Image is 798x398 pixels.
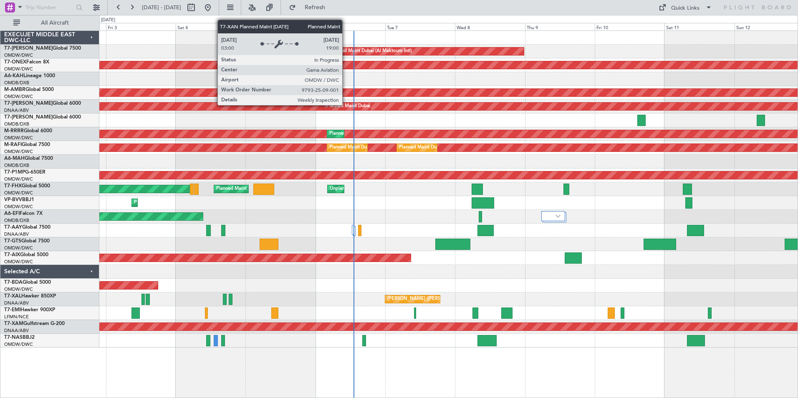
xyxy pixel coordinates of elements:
[4,121,29,127] a: OMDB/DXB
[4,327,29,334] a: DNAA/ABV
[330,45,412,58] div: Planned Maint Dubai (Al Maktoum Intl)
[4,115,53,120] span: T7-[PERSON_NAME]
[4,46,81,51] a: T7-[PERSON_NAME]Global 7500
[4,101,53,106] span: T7-[PERSON_NAME]
[4,197,22,202] span: VP-BVV
[25,1,73,14] input: Trip Number
[4,156,25,161] span: A6-MAH
[654,1,716,14] button: Quick Links
[385,23,455,30] div: Tue 7
[330,183,453,195] div: Unplanned Maint [GEOGRAPHIC_DATA] (Al Maktoum Intl)
[4,321,23,326] span: T7-XAM
[326,100,409,113] div: Planned Maint Dubai (Al Maktoum Intl)
[4,60,49,65] a: T7-ONEXFalcon 8X
[595,23,664,30] div: Fri 10
[4,307,55,312] a: T7-EMIHawker 900XP
[4,73,23,78] span: A6-KAH
[4,321,65,326] a: T7-XAMGulfstream G-200
[329,141,412,154] div: Planned Maint Dubai (Al Maktoum Intl)
[4,259,33,265] a: OMDW/DWC
[4,280,23,285] span: T7-BDA
[4,184,22,189] span: T7-FHX
[4,170,25,175] span: T7-P1MP
[134,196,216,209] div: Planned Maint Dubai (Al Maktoum Intl)
[4,142,50,147] a: M-RAFIGlobal 7500
[4,66,33,72] a: OMDW/DWC
[387,293,475,305] div: [PERSON_NAME] ([PERSON_NAME] Intl)
[4,156,53,161] a: A6-MAHGlobal 7500
[4,60,26,65] span: T7-ONEX
[245,23,315,30] div: Sun 5
[4,225,22,230] span: T7-AAY
[455,23,525,30] div: Wed 8
[4,80,29,86] a: OMDB/DXB
[4,135,33,141] a: OMDW/DWC
[4,211,20,216] span: A6-EFI
[4,341,33,348] a: OMDW/DWC
[4,52,33,58] a: OMDW/DWC
[4,294,56,299] a: T7-XALHawker 850XP
[4,231,29,237] a: DNAA/ABV
[4,73,55,78] a: A6-KAHLineage 1000
[4,87,54,92] a: M-AMBRGlobal 5000
[4,252,20,257] span: T7-AIX
[4,335,35,340] a: T7-NASBBJ2
[4,307,20,312] span: T7-EMI
[4,300,29,306] a: DNAA/ABV
[525,23,595,30] div: Thu 9
[4,239,50,244] a: T7-GTSGlobal 7500
[4,142,22,147] span: M-RAFI
[4,107,29,113] a: DNAA/ABV
[4,170,45,175] a: T7-P1MPG-650ER
[4,115,81,120] a: T7-[PERSON_NAME]Global 6000
[4,286,33,292] a: OMDW/DWC
[101,17,115,24] div: [DATE]
[142,4,181,11] span: [DATE] - [DATE]
[216,183,314,195] div: Planned Maint [GEOGRAPHIC_DATA] (Seletar)
[9,16,91,30] button: All Aircraft
[4,184,50,189] a: T7-FHXGlobal 5000
[4,128,52,134] a: M-RRRRGlobal 6000
[4,294,21,299] span: T7-XAL
[22,20,88,26] span: All Aircraft
[664,23,734,30] div: Sat 11
[4,128,24,134] span: M-RRRR
[4,197,34,202] a: VP-BVVBBJ1
[4,162,29,169] a: OMDB/DXB
[4,93,33,100] a: OMDW/DWC
[556,214,561,218] img: arrow-gray.svg
[4,204,33,210] a: OMDW/DWC
[285,1,335,14] button: Refresh
[4,190,33,196] a: OMDW/DWC
[4,211,43,216] a: A6-EFIFalcon 7X
[4,245,33,251] a: OMDW/DWC
[4,314,29,320] a: LFMN/NCE
[399,141,481,154] div: Planned Maint Dubai (Al Maktoum Intl)
[4,280,51,285] a: T7-BDAGlobal 5000
[329,128,412,140] div: Planned Maint Dubai (Al Maktoum Intl)
[106,23,176,30] div: Fri 3
[4,335,23,340] span: T7-NAS
[671,4,700,13] div: Quick Links
[4,225,51,230] a: T7-AAYGlobal 7500
[176,23,245,30] div: Sat 4
[4,101,81,106] a: T7-[PERSON_NAME]Global 6000
[4,252,48,257] a: T7-AIXGlobal 5000
[4,239,21,244] span: T7-GTS
[298,5,333,10] span: Refresh
[4,46,53,51] span: T7-[PERSON_NAME]
[4,87,25,92] span: M-AMBR
[4,217,29,224] a: OMDB/DXB
[4,149,33,155] a: OMDW/DWC
[316,23,385,30] div: Mon 6
[4,176,33,182] a: OMDW/DWC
